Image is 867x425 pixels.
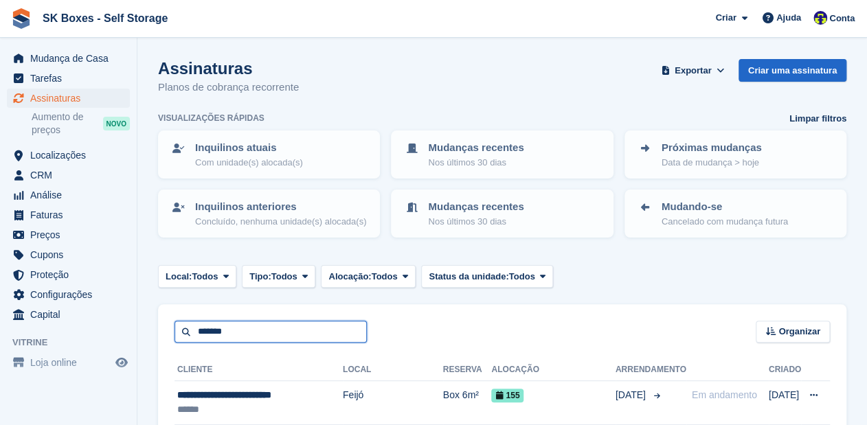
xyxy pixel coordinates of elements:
[491,359,615,381] th: Alocação
[328,270,371,284] span: Alocação:
[195,215,366,229] p: Concluído, nenhuma unidade(s) alocada(s)
[428,140,523,156] p: Mudanças recentes
[7,89,130,108] a: menu
[192,270,218,284] span: Todos
[7,245,130,264] a: menu
[769,359,801,381] th: Criado
[739,59,846,82] a: Criar uma assinatura
[249,270,271,284] span: Tipo:
[7,285,130,304] a: menu
[12,336,137,349] span: Vitrine
[443,359,492,381] th: Reserva
[321,265,416,288] button: Alocação: Todos
[159,132,379,177] a: Inquilinos atuais Com unidade(s) alocada(s)
[7,165,130,185] a: menu
[372,270,398,284] span: Todos
[166,270,192,284] span: Local:
[7,69,130,88] a: menu
[675,64,711,78] span: Exportar
[242,265,315,288] button: Tipo: Todos
[778,325,820,338] span: Organizar
[32,110,130,137] a: Aumento de preços NOVO
[7,205,130,225] a: menu
[159,191,379,236] a: Inquilinos anteriores Concluído, nenhuma unidade(s) alocada(s)
[32,111,103,137] span: Aumento de preços
[662,199,788,215] p: Mudando-se
[37,7,173,30] a: SK Boxes - Self Storage
[30,146,113,165] span: Localizações
[30,89,113,108] span: Assinaturas
[616,359,686,381] th: Arrendamento
[659,59,728,82] button: Exportar
[769,381,801,425] td: [DATE]
[174,359,343,381] th: Cliente
[715,11,736,25] span: Criar
[30,165,113,185] span: CRM
[776,11,801,25] span: Ajuda
[662,140,762,156] p: Próximas mudanças
[813,11,827,25] img: Rita Ferreira
[789,112,846,126] a: Limpar filtros
[343,359,443,381] th: Local
[509,270,535,284] span: Todos
[692,389,757,400] span: Em andamento
[421,265,553,288] button: Status da unidade: Todos
[158,112,264,124] h6: Visualizações rápidas
[30,305,113,324] span: Capital
[158,265,236,288] button: Local: Todos
[30,49,113,68] span: Mudança de Casa
[7,265,130,284] a: menu
[195,156,303,170] p: Com unidade(s) alocada(s)
[616,388,649,402] span: [DATE]
[491,389,523,402] span: 155
[7,146,130,165] a: menu
[103,117,130,130] div: NOVO
[662,215,788,229] p: Cancelado com mudança futura
[428,199,523,215] p: Mudanças recentes
[113,354,130,371] a: Loja de pré-visualização
[7,353,130,372] a: menu
[626,132,845,177] a: Próximas mudanças Data de mudança > hoje
[195,199,366,215] p: Inquilinos anteriores
[392,191,611,236] a: Mudanças recentes Nos últimos 30 dias
[343,381,443,425] td: Feijó
[195,140,303,156] p: Inquilinos atuais
[30,205,113,225] span: Faturas
[158,80,299,95] p: Planos de cobrança recorrente
[392,132,611,177] a: Mudanças recentes Nos últimos 30 dias
[30,225,113,244] span: Preços
[30,353,113,372] span: Loja online
[428,156,523,170] p: Nos últimos 30 dias
[271,270,297,284] span: Todos
[7,225,130,244] a: menu
[158,59,299,78] h1: Assinaturas
[7,185,130,205] a: menu
[429,270,508,284] span: Status da unidade:
[11,8,32,29] img: stora-icon-8386f47178a22dfd0bd8f6a31ec36ba5ce8667c1dd55bd0f319d3a0aa187defe.svg
[443,381,492,425] td: Box 6m²
[30,69,113,88] span: Tarefas
[662,156,762,170] p: Data de mudança > hoje
[829,12,855,25] span: Conta
[30,185,113,205] span: Análise
[7,305,130,324] a: menu
[30,245,113,264] span: Cupons
[626,191,845,236] a: Mudando-se Cancelado com mudança futura
[7,49,130,68] a: menu
[30,285,113,304] span: Configurações
[30,265,113,284] span: Proteção
[428,215,523,229] p: Nos últimos 30 dias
